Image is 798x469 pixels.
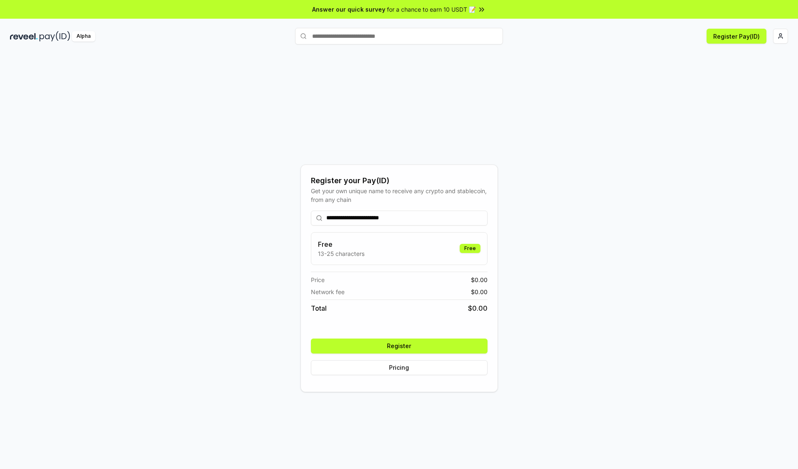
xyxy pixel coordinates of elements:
[39,31,70,42] img: pay_id
[311,175,488,187] div: Register your Pay(ID)
[311,187,488,204] div: Get your own unique name to receive any crypto and stablecoin, from any chain
[318,249,365,258] p: 13-25 characters
[72,31,95,42] div: Alpha
[468,303,488,313] span: $ 0.00
[311,360,488,375] button: Pricing
[311,303,327,313] span: Total
[460,244,480,253] div: Free
[471,275,488,284] span: $ 0.00
[471,287,488,296] span: $ 0.00
[387,5,476,14] span: for a chance to earn 10 USDT 📝
[311,287,345,296] span: Network fee
[318,239,365,249] h3: Free
[10,31,38,42] img: reveel_dark
[311,275,325,284] span: Price
[312,5,385,14] span: Answer our quick survey
[311,339,488,354] button: Register
[707,29,766,44] button: Register Pay(ID)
